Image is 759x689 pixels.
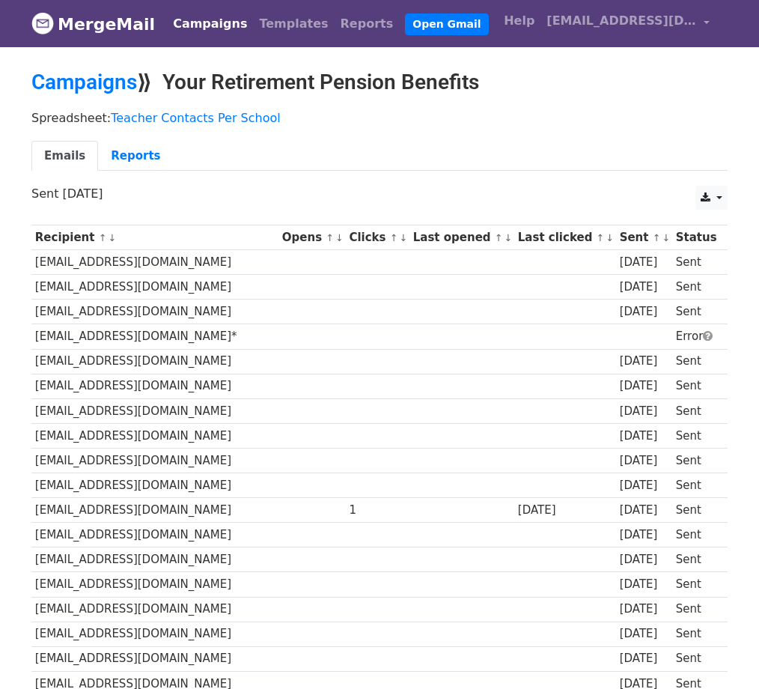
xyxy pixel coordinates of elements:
td: Sent [672,622,720,646]
a: ↓ [399,232,407,243]
td: Sent [672,498,720,523]
a: Reports [98,141,173,172]
td: [EMAIL_ADDRESS][DOMAIN_NAME] [31,374,278,398]
div: [DATE] [620,650,669,667]
td: Sent [672,398,720,423]
a: Campaigns [31,70,137,94]
td: [EMAIL_ADDRESS][DOMAIN_NAME] [31,498,278,523]
td: Sent [672,300,720,324]
th: Recipient [31,225,278,250]
div: [DATE] [620,625,669,643]
a: MergeMail [31,8,155,40]
th: Opens [278,225,346,250]
a: ↓ [662,232,670,243]
div: [DATE] [620,551,669,568]
td: [EMAIL_ADDRESS][DOMAIN_NAME] [31,300,278,324]
td: [EMAIL_ADDRESS][DOMAIN_NAME]* [31,324,278,349]
a: ↓ [335,232,344,243]
div: [DATE] [620,353,669,370]
div: 1 [349,502,406,519]
span: [EMAIL_ADDRESS][DOMAIN_NAME] [546,12,696,30]
td: [EMAIL_ADDRESS][DOMAIN_NAME] [31,448,278,473]
th: Sent [616,225,672,250]
td: [EMAIL_ADDRESS][DOMAIN_NAME] [31,547,278,572]
a: ↓ [108,232,116,243]
td: Sent [672,473,720,498]
div: [DATE] [620,403,669,420]
td: [EMAIL_ADDRESS][DOMAIN_NAME] [31,250,278,275]
div: [DATE] [620,303,669,321]
a: ↓ [606,232,614,243]
th: Clicks [346,225,409,250]
td: Sent [672,374,720,398]
td: Sent [672,250,720,275]
td: Sent [672,349,720,374]
p: Sent [DATE] [31,186,728,201]
td: Sent [672,547,720,572]
td: Sent [672,646,720,671]
td: Sent [672,597,720,622]
td: [EMAIL_ADDRESS][DOMAIN_NAME] [31,349,278,374]
td: [EMAIL_ADDRESS][DOMAIN_NAME] [31,646,278,671]
a: ↑ [495,232,503,243]
a: ↑ [597,232,605,243]
div: [DATE] [620,601,669,618]
td: [EMAIL_ADDRESS][DOMAIN_NAME] [31,275,278,300]
td: [EMAIL_ADDRESS][DOMAIN_NAME] [31,622,278,646]
td: Sent [672,448,720,473]
td: [EMAIL_ADDRESS][DOMAIN_NAME] [31,572,278,597]
td: Sent [672,423,720,448]
td: Sent [672,572,720,597]
a: Open Gmail [405,13,488,35]
div: [DATE] [620,452,669,470]
td: [EMAIL_ADDRESS][DOMAIN_NAME] [31,423,278,448]
a: Campaigns [167,9,253,39]
div: [DATE] [620,502,669,519]
div: [DATE] [620,279,669,296]
a: [EMAIL_ADDRESS][DOMAIN_NAME] [540,6,716,41]
th: Last opened [409,225,514,250]
a: Teacher Contacts Per School [111,111,281,125]
a: Emails [31,141,98,172]
div: [DATE] [620,576,669,593]
td: Sent [672,275,720,300]
th: Last clicked [514,225,616,250]
a: ↑ [390,232,398,243]
a: ↑ [653,232,661,243]
div: [DATE] [620,428,669,445]
p: Spreadsheet: [31,110,728,126]
a: Reports [335,9,400,39]
div: [DATE] [518,502,612,519]
div: [DATE] [620,254,669,271]
a: ↓ [505,232,513,243]
h2: ⟫ Your Retirement Pension Benefits [31,70,728,95]
div: [DATE] [620,377,669,395]
td: Error [672,324,720,349]
a: Templates [253,9,334,39]
td: [EMAIL_ADDRESS][DOMAIN_NAME] [31,473,278,498]
td: [EMAIL_ADDRESS][DOMAIN_NAME] [31,597,278,622]
td: [EMAIL_ADDRESS][DOMAIN_NAME] [31,398,278,423]
td: Sent [672,523,720,547]
td: [EMAIL_ADDRESS][DOMAIN_NAME] [31,523,278,547]
div: [DATE] [620,477,669,494]
div: [DATE] [620,526,669,544]
a: ↑ [99,232,107,243]
a: ↑ [326,232,334,243]
a: Help [498,6,540,36]
th: Status [672,225,720,250]
img: MergeMail logo [31,12,54,34]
